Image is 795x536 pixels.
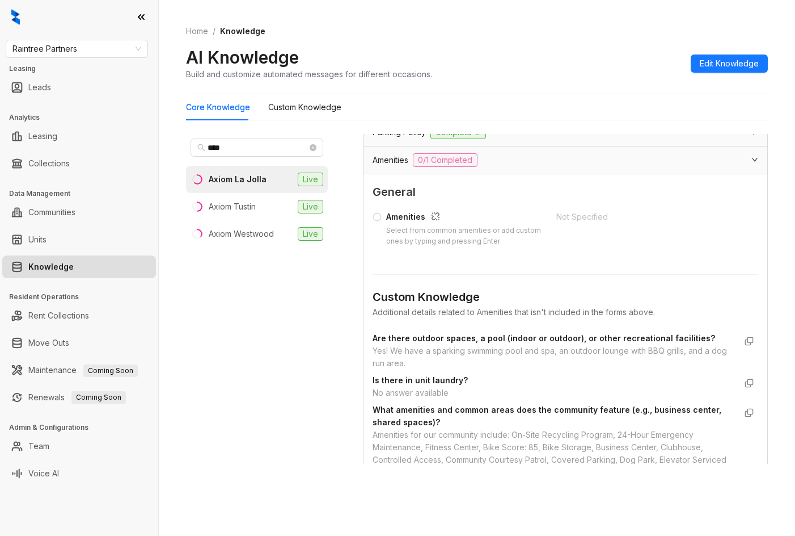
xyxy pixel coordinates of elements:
li: Communities [2,201,156,224]
li: Collections [2,152,156,175]
div: Build and customize automated messages for different occasions. [186,68,432,80]
h3: Analytics [9,112,158,123]
h3: Leasing [9,64,158,74]
span: Amenities [373,154,408,166]
li: Maintenance [2,359,156,382]
div: Custom Knowledge [373,288,758,306]
span: 0/1 Completed [413,153,477,167]
div: Additional details related to Amenities that isn't included in the forms above. [373,306,758,319]
img: logo [11,9,20,25]
span: Raintree Partners [12,40,141,57]
div: Amenities [386,211,543,225]
a: Team [28,435,49,458]
span: Live [298,227,323,241]
a: Communities [28,201,75,224]
span: Edit Knowledge [700,57,759,70]
a: RenewalsComing Soon [28,386,126,409]
div: Axiom Westwood [209,228,274,240]
a: Voice AI [28,462,59,485]
span: search [197,144,205,152]
div: Amenities for our community include: On-Site Recycling Program, 24-Hour Emergency Maintenance, Fi... [373,429,735,516]
div: Core Knowledge [186,101,250,114]
span: Coming Soon [83,365,138,377]
div: Custom Knowledge [268,101,341,114]
span: Knowledge [220,26,265,36]
a: Collections [28,152,70,175]
a: Leasing [28,125,57,148]
div: Amenities0/1 Completed [363,146,767,174]
li: Knowledge [2,256,156,278]
li: Team [2,435,156,458]
li: Rent Collections [2,304,156,327]
span: close-circle [310,144,316,151]
li: Voice AI [2,462,156,485]
div: Not Specified [556,211,726,223]
span: Live [298,173,323,186]
div: Select from common amenities or add custom ones by typing and pressing Enter [386,225,543,247]
li: Leasing [2,125,156,148]
li: Leads [2,76,156,99]
li: Renewals [2,386,156,409]
span: Coming Soon [71,391,126,404]
div: No answer available [373,387,735,399]
a: Knowledge [28,256,74,278]
div: Axiom La Jolla [209,173,267,186]
h3: Resident Operations [9,292,158,302]
li: Move Outs [2,332,156,354]
div: Axiom Tustin [209,200,256,213]
div: Yes! We have a sparking swimming pool and spa, an outdoor lounge with BBQ grills, and a dog run a... [373,345,735,370]
h3: Admin & Configurations [9,422,158,433]
span: Live [298,200,323,213]
a: Leads [28,76,51,99]
a: Rent Collections [28,304,89,327]
button: Edit Knowledge [691,55,768,73]
strong: Are there outdoor spaces, a pool (indoor or outdoor), or other recreational facilities? [373,333,715,343]
strong: What amenities and common areas does the community feature (e.g., business center, shared spaces)? [373,405,721,427]
a: Home [184,25,210,37]
li: Units [2,228,156,251]
h2: AI Knowledge [186,47,299,68]
h3: Data Management [9,189,158,199]
span: General [373,183,758,201]
li: / [213,25,215,37]
a: Move Outs [28,332,69,354]
a: Units [28,228,46,251]
strong: Is there in unit laundry? [373,375,468,385]
span: expanded [751,156,758,163]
